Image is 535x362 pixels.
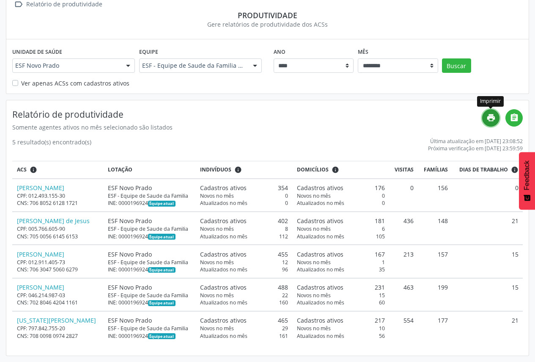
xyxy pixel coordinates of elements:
[17,283,64,291] a: [PERSON_NAME]
[200,299,288,306] div: 160
[297,259,331,266] span: Novos no mês
[297,199,344,207] span: Atualizados no mês
[297,183,343,192] span: Cadastros ativos
[297,233,344,240] span: Atualizados no mês
[452,179,523,212] td: 0
[358,45,368,58] label: Mês
[108,259,191,266] div: ESF - Equipe de Saude da Familia
[12,45,62,58] label: Unidade de saúde
[17,217,90,225] a: [PERSON_NAME] de Jesus
[17,225,99,232] div: CPF: 005.766.605-90
[389,179,418,212] td: 0
[200,283,247,292] span: Cadastros ativos
[200,292,234,299] span: Novos no mês
[428,138,523,145] div: Última atualização em [DATE] 23:08:52
[108,250,191,259] div: ESF Novo Prado
[459,166,508,174] span: Dias de trabalho
[297,292,331,299] span: Novos no mês
[200,225,234,232] span: Novos no mês
[418,311,453,344] td: 177
[200,192,288,199] div: 0
[17,199,99,207] div: CNS: 706 8052 6128 1721
[200,259,234,266] span: Novos no mês
[200,266,288,273] div: 96
[297,192,385,199] div: 0
[274,45,285,58] label: Ano
[297,325,331,332] span: Novos no mês
[389,311,418,344] td: 554
[297,225,331,232] span: Novos no mês
[332,166,339,174] i: <div class="text-left"> <div> <strong>Cadastros ativos:</strong> Cadastros que estão vinculados a...
[148,333,176,339] span: Esta é a equipe atual deste Agente
[452,278,523,311] td: 15
[17,299,99,306] div: CNS: 702 8046 4204 1161
[148,300,176,306] span: Esta é a equipe atual deste Agente
[511,166,519,174] i: Dias em que o(a) ACS fez pelo menos uma visita, ou ficha de cadastro individual ou cadastro domic...
[297,259,385,266] div: 1
[17,266,99,273] div: CNS: 706 3047 5060 6279
[297,283,343,292] span: Cadastros ativos
[12,138,91,152] div: 5 resultado(s) encontrado(s)
[200,233,247,240] span: Atualizados no mês
[200,316,288,325] div: 465
[297,292,385,299] div: 15
[523,160,531,190] span: Feedback
[108,216,191,225] div: ESF Novo Prado
[510,113,519,122] i: 
[297,183,385,192] div: 176
[15,61,118,70] span: ESF Novo Prado
[148,201,176,207] span: Esta é a equipe atual deste Agente
[418,161,453,179] th: Famílias
[200,216,247,225] span: Cadastros ativos
[297,166,329,174] span: Domicílios
[17,166,27,174] span: ACS
[21,79,129,88] label: Ver apenas ACSs com cadastros ativos
[200,283,288,292] div: 488
[297,250,385,259] div: 167
[17,332,99,340] div: CNS: 708 0098 0974 2827
[200,332,247,340] span: Atualizados no mês
[200,299,247,306] span: Atualizados no mês
[12,20,523,29] div: Gere relatórios de produtividade dos ACSs
[389,212,418,245] td: 436
[297,332,385,340] div: 56
[519,152,535,210] button: Feedback - Mostrar pesquisa
[297,316,385,325] div: 217
[17,325,99,332] div: CPF: 797.842.755-20
[297,216,343,225] span: Cadastros ativos
[200,192,234,199] span: Novos no mês
[200,250,247,259] span: Cadastros ativos
[108,225,191,232] div: ESF - Equipe de Saude da Familia
[482,109,499,127] a: print
[12,109,482,120] h4: Relatório de produtividade
[200,332,288,340] div: 161
[297,216,385,225] div: 181
[108,332,191,340] div: INE: 0000196924
[108,292,191,299] div: ESF - Equipe de Saude da Familia
[17,192,99,199] div: CPF: 012.493.155-30
[200,250,288,259] div: 455
[108,266,191,273] div: INE: 0000196924
[442,58,471,73] button: Buscar
[142,61,244,70] span: ESF - Equipe de Saude da Familia - INE: 0000196924
[200,325,288,332] div: 29
[297,225,385,232] div: 6
[200,199,288,207] div: 0
[200,166,231,174] span: Indivíduos
[297,250,343,259] span: Cadastros ativos
[139,45,158,58] label: Equipe
[297,233,385,240] div: 105
[297,299,344,306] span: Atualizados no mês
[234,166,242,174] i: <div class="text-left"> <div> <strong>Cadastros ativos:</strong> Cadastros que estão vinculados a...
[452,245,523,278] td: 15
[200,216,288,225] div: 402
[389,161,418,179] th: Visitas
[297,266,385,273] div: 35
[418,179,453,212] td: 156
[148,234,176,240] span: Esta é a equipe atual deste Agente
[200,259,288,266] div: 12
[297,325,385,332] div: 10
[108,283,191,292] div: ESF Novo Prado
[12,11,523,20] div: Produtividade
[200,325,234,332] span: Novos no mês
